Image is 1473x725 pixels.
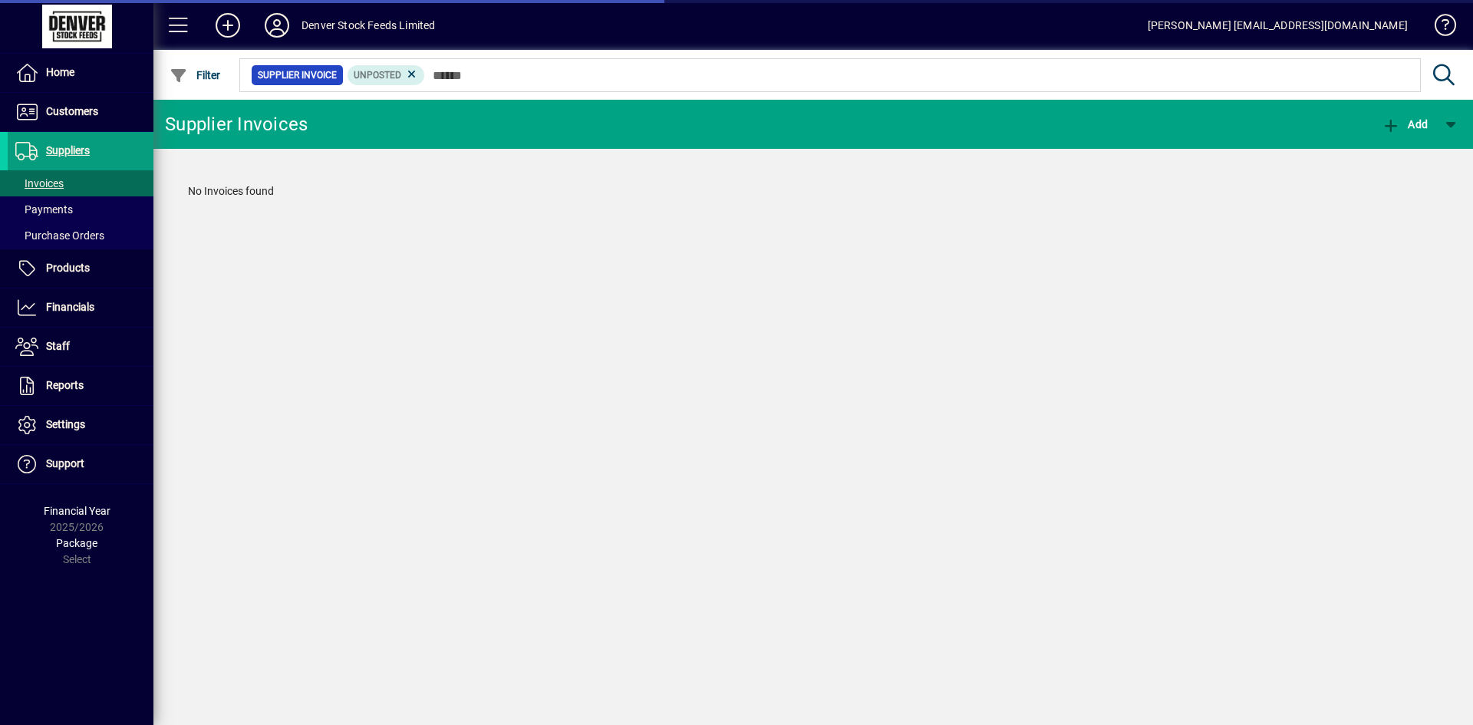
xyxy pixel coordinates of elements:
a: Purchase Orders [8,222,153,249]
span: Staff [46,340,70,352]
span: Supplier Invoice [258,68,337,83]
span: Package [56,537,97,549]
button: Add [203,12,252,39]
span: Payments [15,203,73,216]
a: Payments [8,196,153,222]
span: Invoices [15,177,64,189]
span: Financials [46,301,94,313]
div: [PERSON_NAME] [EMAIL_ADDRESS][DOMAIN_NAME] [1148,13,1408,38]
span: Home [46,66,74,78]
span: Purchase Orders [15,229,104,242]
span: Support [46,457,84,470]
mat-chip: Invoice Status: Unposted [348,65,425,85]
div: No Invoices found [173,168,1454,215]
div: Denver Stock Feeds Limited [302,13,436,38]
a: Staff [8,328,153,366]
a: Support [8,445,153,483]
a: Financials [8,288,153,327]
span: Unposted [354,70,401,81]
span: Customers [46,105,98,117]
span: Suppliers [46,144,90,157]
div: Supplier Invoices [165,112,308,137]
span: Settings [46,418,85,430]
a: Knowledge Base [1423,3,1454,53]
a: Invoices [8,170,153,196]
a: Settings [8,406,153,444]
span: Financial Year [44,505,110,517]
span: Products [46,262,90,274]
a: Customers [8,93,153,131]
span: Add [1382,118,1428,130]
a: Home [8,54,153,92]
button: Add [1378,110,1432,138]
span: Reports [46,379,84,391]
button: Profile [252,12,302,39]
a: Products [8,249,153,288]
span: Filter [170,69,221,81]
a: Reports [8,367,153,405]
button: Filter [166,61,225,89]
